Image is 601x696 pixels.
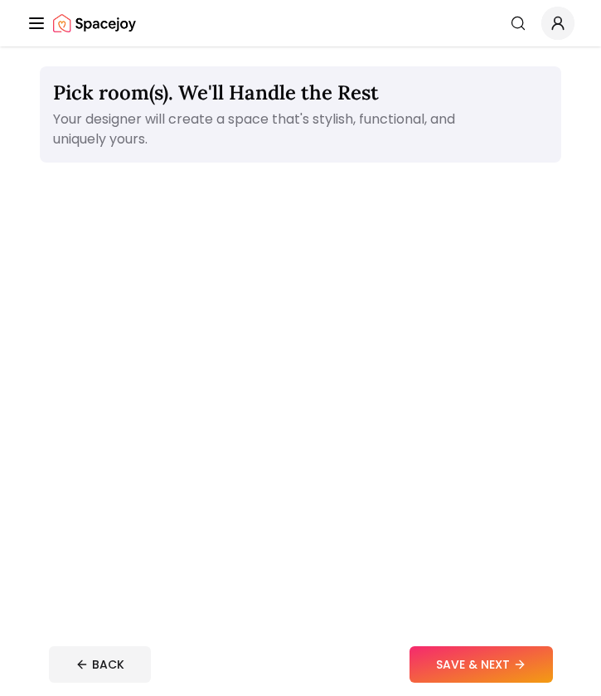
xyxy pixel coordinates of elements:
[53,7,136,40] img: Spacejoy Logo
[53,110,548,149] p: Your designer will create a space that's stylish, functional, and uniquely yours.
[410,646,553,683] button: SAVE & NEXT
[53,80,379,105] span: Pick room(s). We'll Handle the Rest
[53,7,136,40] a: Spacejoy
[49,646,151,683] button: BACK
